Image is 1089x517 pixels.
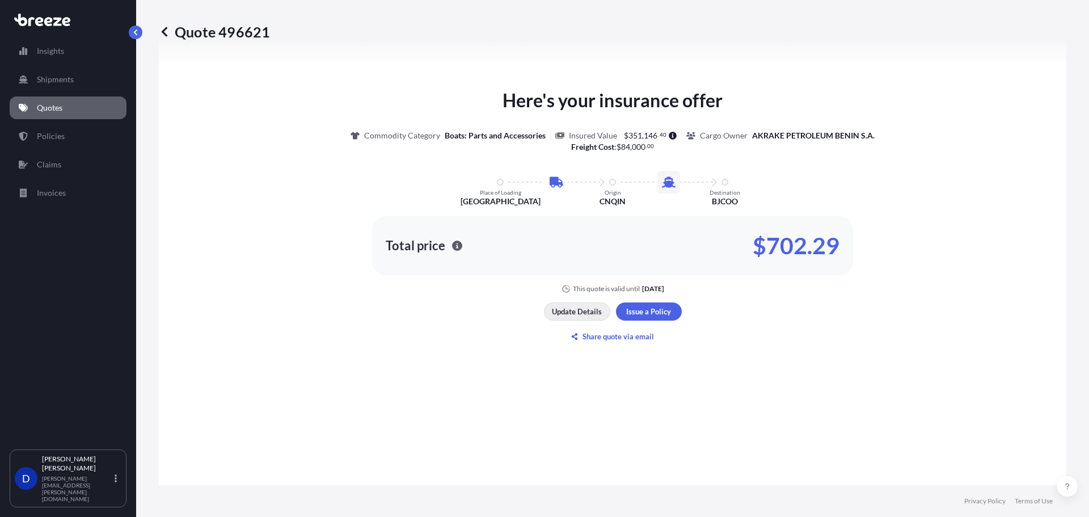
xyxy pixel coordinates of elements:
[569,130,617,141] p: Insured Value
[630,143,632,151] span: ,
[583,331,654,342] p: Share quote via email
[964,497,1006,506] a: Privacy Policy
[37,131,65,142] p: Policies
[10,125,126,148] a: Policies
[605,189,621,196] p: Origin
[37,187,66,199] p: Invoices
[364,130,440,141] p: Commodity Category
[710,189,740,196] p: Destination
[10,182,126,204] a: Invoices
[626,306,671,317] p: Issue a Policy
[624,132,628,140] span: $
[660,133,666,137] span: 40
[544,302,610,321] button: Update Details
[10,68,126,91] a: Shipments
[632,143,645,151] span: 000
[700,130,748,141] p: Cargo Owner
[461,196,541,207] p: [GEOGRAPHIC_DATA]
[445,130,546,141] p: Boats: Parts and Accessories
[1015,497,1053,506] a: Terms of Use
[10,153,126,176] a: Claims
[37,102,62,114] p: Quotes
[628,132,642,140] span: 351
[712,196,738,207] p: BJCOO
[642,284,664,293] p: [DATE]
[644,132,657,140] span: 146
[617,143,621,151] span: $
[22,473,30,484] span: D
[658,133,659,137] span: .
[753,237,839,255] p: $702.29
[573,284,640,293] p: This quote is valid until
[571,141,655,153] p: :
[386,240,445,251] p: Total price
[752,130,875,141] p: AKRAKE PETROLEUM BENIN S.A.
[480,189,521,196] p: Place of Loading
[646,144,647,148] span: .
[42,455,112,473] p: [PERSON_NAME] [PERSON_NAME]
[42,475,112,502] p: [PERSON_NAME][EMAIL_ADDRESS][PERSON_NAME][DOMAIN_NAME]
[621,143,630,151] span: 84
[10,96,126,119] a: Quotes
[642,132,644,140] span: ,
[600,196,626,207] p: CNQIN
[544,327,682,346] button: Share quote via email
[571,142,614,152] b: Freight Cost
[503,87,723,114] p: Here's your insurance offer
[37,159,61,170] p: Claims
[10,40,126,62] a: Insights
[616,302,682,321] button: Issue a Policy
[647,144,654,148] span: 00
[552,306,602,317] p: Update Details
[37,45,64,57] p: Insights
[37,74,74,85] p: Shipments
[159,23,270,41] p: Quote 496621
